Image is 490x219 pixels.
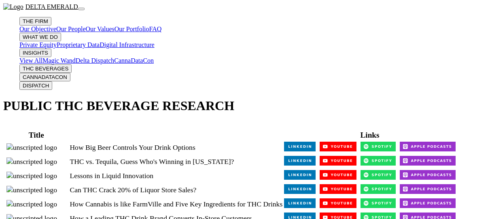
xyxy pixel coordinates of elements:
img: YouTube [320,198,356,208]
a: Proprietary Data [57,41,100,48]
td: THC vs. Tequila, Guess Who's Winning in [US_STATE]? [69,155,283,168]
img: Apple Podcasts [400,184,456,194]
a: CANNADATACON [19,73,70,80]
img: Logo [3,3,23,11]
td: Can THC Crack 20% of Liquor Store Sales? [69,183,283,197]
button: THE FIRM [19,17,51,26]
img: YouTube [320,156,356,166]
img: Spotify [361,156,396,166]
button: THC BEVERAGES [19,64,72,73]
a: FAQ [149,26,162,32]
button: DISPATCH [19,81,52,90]
img: Spotify [361,170,396,180]
img: YouTube [320,170,356,180]
img: LinkedIn [284,142,316,151]
img: Spotify [361,198,396,208]
div: THE FIRM [19,57,487,64]
img: Apple Podcasts [400,170,456,180]
img: unscripted logo [6,200,57,208]
a: View All [19,57,42,64]
a: DELTA EMERALD [3,3,78,10]
h1: PUBLIC THC BEVERAGE RESEARCH [3,98,487,113]
a: Our Objective [19,26,56,32]
img: Apple Podcasts [400,142,456,151]
th: Title [4,130,68,140]
button: WHAT WE DO [19,33,61,41]
a: Magic Wand [42,57,76,64]
a: Private Equity [19,41,57,48]
img: YouTube [320,142,356,151]
img: Apple Podcasts [400,198,456,208]
img: unscripted logo [6,143,57,152]
a: Delta Dispatch [76,57,115,64]
a: CannaDataCon [114,57,154,64]
button: CANNADATACON [19,73,70,81]
img: YouTube [320,184,356,194]
a: Digital Infrastructure [100,41,155,48]
td: Lessons in Liquid Innovation [69,169,283,183]
a: Our Portfolio [115,26,149,32]
img: unscripted logo [6,186,57,194]
img: Spotify [361,142,396,151]
img: LinkedIn [284,170,316,180]
img: Apple Podcasts [400,156,456,166]
a: Our Values [86,26,115,32]
img: LinkedIn [284,184,316,194]
div: THE FIRM [19,26,487,33]
img: unscripted logo [6,157,57,166]
a: DISPATCH [19,82,52,89]
a: Our People [56,26,85,32]
img: LinkedIn [284,198,316,208]
img: unscripted logo [6,172,57,180]
button: INSIGHTS [19,49,51,57]
td: How Big Beer Controls Your Drink Options [69,141,283,154]
a: THC BEVERAGES [19,65,72,72]
th: Links [284,130,456,140]
div: THE FIRM [19,41,487,49]
td: How Cannabis is like FarmVille and Five Key Ingredients for THC Drinks [69,198,283,211]
img: LinkedIn [284,156,316,166]
button: Toggle navigation [78,8,85,10]
img: Spotify [361,184,396,194]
